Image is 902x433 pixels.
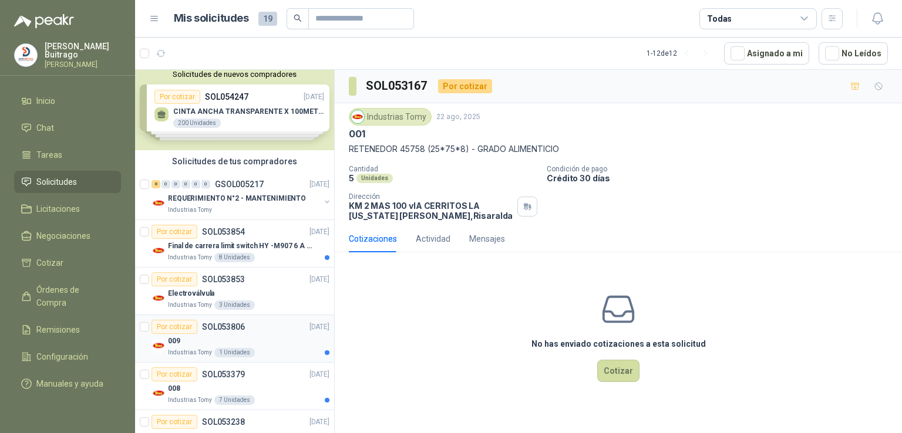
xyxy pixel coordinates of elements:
[36,175,77,188] span: Solicitudes
[14,279,121,314] a: Órdenes de Compra
[309,179,329,190] p: [DATE]
[15,44,37,66] img: Company Logo
[152,415,197,429] div: Por cotizar
[349,108,432,126] div: Industrias Tomy
[309,369,329,380] p: [DATE]
[168,241,314,252] p: Final de carrera limit switch HY -M907 6 A - 250 V a.c
[351,110,364,123] img: Company Logo
[36,350,88,363] span: Configuración
[152,367,197,381] div: Por cotizar
[309,274,329,285] p: [DATE]
[202,228,245,236] p: SOL053854
[819,42,888,65] button: No Leídos
[258,12,277,26] span: 19
[135,150,334,172] div: Solicitudes de tus compradores
[152,177,332,215] a: 8 0 0 0 0 0 GSOL005217[DATE] Company LogoREQUERIMIENTO N°2 - MANTENIMIENTOIndustrias Tomy
[724,42,809,65] button: Asignado a mi
[152,339,166,353] img: Company Logo
[14,171,121,193] a: Solicitudes
[135,268,334,315] a: Por cotizarSOL053853[DATE] Company LogoElectroválvulaIndustrias Tomy3 Unidades
[202,370,245,378] p: SOL053379
[349,143,888,155] p: RETENEDOR 45758 (25*75*8) - GRADO ALIMENTICIO
[214,395,255,405] div: 7 Unidades
[181,180,190,188] div: 0
[36,229,90,242] span: Negociaciones
[214,300,255,310] div: 3 Unidades
[191,180,200,188] div: 0
[152,225,197,239] div: Por cotizar
[36,202,80,215] span: Licitaciones
[36,377,103,390] span: Manuales y ayuda
[202,418,245,426] p: SOL053238
[36,94,55,107] span: Inicio
[202,323,245,331] p: SOL053806
[168,193,306,204] p: REQUERIMIENTO N°2 - MANTENIMIENTO
[140,70,329,79] button: Solicitudes de nuevos compradores
[14,14,74,28] img: Logo peakr
[168,336,180,347] p: 009
[168,288,214,299] p: Electroválvula
[14,319,121,341] a: Remisiones
[469,232,505,245] div: Mensajes
[168,205,212,215] p: Industrias Tomy
[135,65,334,150] div: Solicitudes de nuevos compradoresPor cotizarSOL054247[DATE] CINTA ANCHA TRANSPARENTE X 100METROS2...
[168,348,212,357] p: Industrias Tomy
[14,225,121,247] a: Negociaciones
[152,291,166,305] img: Company Logo
[45,61,121,68] p: [PERSON_NAME]
[135,315,334,363] a: Por cotizarSOL053806[DATE] Company Logo009Industrias Tomy1 Unidades
[168,395,212,405] p: Industrias Tomy
[215,180,264,188] p: GSOL005217
[36,256,63,269] span: Cotizar
[171,180,180,188] div: 0
[36,323,80,336] span: Remisiones
[168,253,212,262] p: Industrias Tomy
[416,232,450,245] div: Actividad
[36,121,54,134] span: Chat
[349,201,513,221] p: KM 2 MAS 100 vIA CERRITOS LA [US_STATE] [PERSON_NAME] , Risaralda
[309,226,329,238] p: [DATE]
[14,144,121,166] a: Tareas
[152,320,197,334] div: Por cotizar
[349,165,537,173] p: Cantidad
[152,386,166,400] img: Company Logo
[309,417,329,428] p: [DATE]
[174,10,249,27] h1: Mis solicitudes
[135,220,334,268] a: Por cotizarSOL053854[DATE] Company LogoFinal de carrera limit switch HY -M907 6 A - 250 V a.cIndu...
[356,174,393,183] div: Unidades
[14,373,121,395] a: Manuales y ayuda
[135,363,334,410] a: Por cotizarSOL053379[DATE] Company Logo008Industrias Tomy7 Unidades
[349,232,397,245] div: Cotizaciones
[152,272,197,286] div: Por cotizar
[547,165,897,173] p: Condición de pago
[214,348,255,357] div: 1 Unidades
[349,173,354,183] p: 5
[14,90,121,112] a: Inicio
[168,300,212,310] p: Industrias Tomy
[349,128,365,140] p: 001
[161,180,170,188] div: 0
[14,198,121,220] a: Licitaciones
[531,337,706,350] h3: No has enviado cotizaciones a esta solicitud
[36,283,110,309] span: Órdenes de Compra
[14,346,121,368] a: Configuración
[294,14,302,22] span: search
[309,322,329,333] p: [DATE]
[202,275,245,283] p: SOL053853
[438,79,492,93] div: Por cotizar
[14,252,121,274] a: Cotizar
[152,243,166,258] img: Company Logo
[647,44,715,63] div: 1 - 12 de 12
[436,111,480,123] p: 22 ago, 2025
[152,180,160,188] div: 8
[36,148,62,161] span: Tareas
[45,42,121,59] p: [PERSON_NAME] Buitrago
[14,117,121,139] a: Chat
[201,180,210,188] div: 0
[349,192,513,201] p: Dirección
[547,173,897,183] p: Crédito 30 días
[366,77,429,95] h3: SOL053167
[214,253,255,262] div: 8 Unidades
[152,196,166,210] img: Company Logo
[707,12,732,25] div: Todas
